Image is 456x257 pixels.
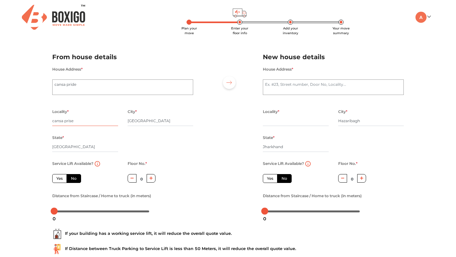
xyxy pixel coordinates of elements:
[50,213,58,224] div: 0
[52,244,62,254] img: ...
[52,192,151,200] label: Distance from Staircase / Home to truck (in meters)
[52,52,193,62] h2: From house details
[52,108,69,116] label: Locality
[52,174,67,183] label: Yes
[263,192,362,200] label: Distance from Staircase / Home to truck (in meters)
[332,26,350,35] span: Your move summary
[128,108,137,116] label: City
[263,65,293,73] label: House Address
[52,229,62,239] img: ...
[263,160,304,168] label: Service Lift Available?
[231,26,248,35] span: Enter your floor info
[52,160,93,168] label: Service Lift Available?
[52,229,404,239] div: If your building has a working service lift, it will reduce the overall quote value.
[52,134,64,142] label: State
[22,5,85,30] img: Boxigo
[128,160,147,168] label: Floor No.
[283,26,298,35] span: Add your inventory
[263,134,275,142] label: State
[52,244,404,254] div: If Distance between Truck Parking to Service Lift is less than 50 Meters, it will reduce the over...
[66,174,81,183] label: No
[263,52,404,62] h2: New house details
[338,160,358,168] label: Floor No.
[181,26,197,35] span: Plan your move
[338,108,347,116] label: City
[261,213,269,224] div: 0
[52,65,83,73] label: House Address
[263,174,277,183] label: Yes
[263,108,279,116] label: Locality
[277,174,292,183] label: No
